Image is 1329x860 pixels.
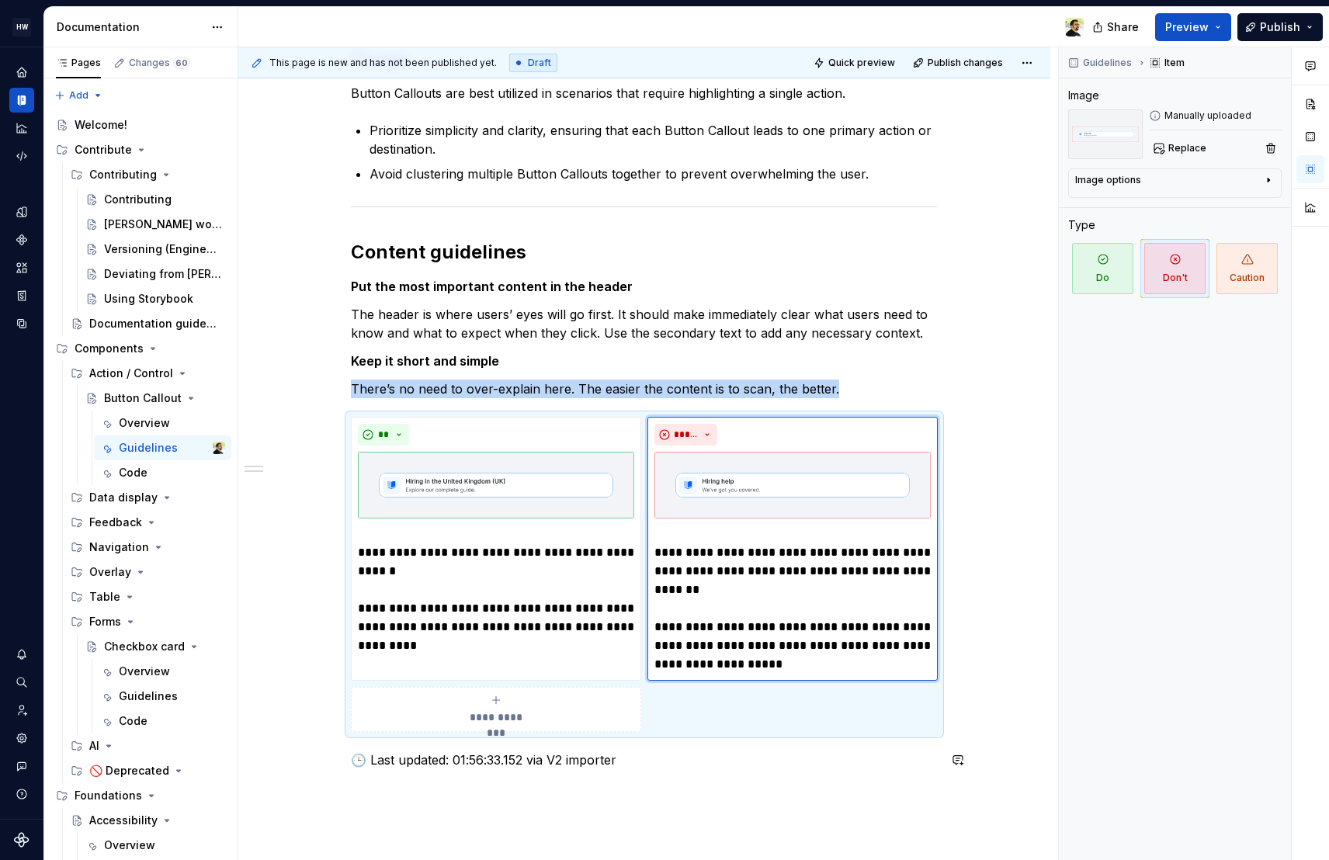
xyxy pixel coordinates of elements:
div: AI [64,733,231,758]
a: Storybook stories [9,283,34,308]
div: [PERSON_NAME] workflow [104,217,222,232]
span: Caution [1216,243,1278,294]
div: Guidelines [119,440,178,456]
div: Guidelines [119,688,178,704]
div: Forms [89,614,121,629]
p: Prioritize simplicity and clarity, ensuring that each Button Callout leads to one primary action ... [370,121,938,158]
img: 4f22dab2-f095-4634-aa6f-61d341ff279c.png [654,452,931,518]
img: Honza Toman [1065,18,1084,36]
a: Invite team [9,698,34,723]
a: Components [9,227,34,252]
span: 60 [173,57,190,69]
div: Using Storybook [104,291,193,307]
a: Welcome! [50,113,231,137]
div: Search ⌘K [9,670,34,695]
div: Foundations [50,783,231,808]
div: HW [12,18,31,36]
span: Don't [1144,243,1206,294]
button: Publish changes [908,52,1010,74]
div: Changes [129,57,190,69]
a: Code [94,709,231,733]
span: Do [1072,243,1133,294]
a: Button Callout [79,386,231,411]
button: Notifications [9,642,34,667]
a: Checkbox card [79,634,231,659]
a: Settings [9,726,34,751]
div: Components [75,341,144,356]
div: Contributing [104,192,172,207]
div: Overview [104,837,155,853]
strong: Keep it short and simple [351,353,499,369]
a: GuidelinesHonza Toman [94,435,231,460]
div: Foundations [75,788,142,803]
div: Navigation [89,539,149,555]
div: Contributing [64,162,231,187]
div: Overlay [89,564,131,580]
div: 🚫 Deprecated [64,758,231,783]
p: Button Callouts are best utilized in scenarios that require highlighting a single action. [351,84,938,102]
button: Share [1084,13,1149,41]
strong: Put the most important content in the header [351,279,633,294]
span: Quick preview [828,57,895,69]
div: Overview [119,415,170,431]
button: Guidelines [1064,52,1139,74]
button: Publish [1237,13,1323,41]
p: Avoid clustering multiple Button Callouts together to prevent overwhelming the user. [370,165,938,183]
span: Guidelines [1083,57,1132,69]
a: Assets [9,255,34,280]
a: Design tokens [9,199,34,224]
button: Contact support [9,754,34,779]
div: Analytics [9,116,34,140]
a: Documentation [9,88,34,113]
div: Versioning (Engineering) [104,241,222,257]
div: Data display [89,490,158,505]
button: Add [50,85,108,106]
a: Supernova Logo [14,832,29,848]
a: Contributing [79,187,231,212]
div: Table [64,584,231,609]
p: 🕒 Last updated: 01:56:33.152 via V2 importer [351,751,938,769]
div: Welcome! [75,117,127,133]
div: Navigation [64,535,231,560]
div: Overview [119,664,170,679]
div: Forms [64,609,231,634]
div: Image options [1075,174,1141,186]
div: Checkbox card [104,639,185,654]
div: Contributing [89,167,157,182]
div: AI [89,738,99,754]
div: Image [1068,88,1099,103]
a: Home [9,60,34,85]
a: [PERSON_NAME] workflow [79,212,231,237]
a: Overview [94,411,231,435]
button: HW [3,10,40,43]
span: Publish changes [928,57,1003,69]
span: Replace [1168,142,1206,154]
div: Accessibility [89,813,158,828]
span: Add [69,89,88,102]
div: Deviating from [PERSON_NAME] [104,266,222,282]
a: Code automation [9,144,34,168]
div: Code [119,713,147,729]
a: Versioning (Engineering) [79,237,231,262]
div: 🚫 Deprecated [89,763,169,779]
span: Share [1107,19,1139,35]
div: Contribute [50,137,231,162]
p: There’s no need to over-explain here. The easier the content is to scan, the better. [351,380,938,398]
a: Guidelines [94,684,231,709]
div: Type [1068,217,1095,233]
div: Action / Control [64,361,231,386]
button: Preview [1155,13,1231,41]
div: Pages [56,57,101,69]
a: Using Storybook [79,286,231,311]
div: Code [119,465,147,480]
a: Data sources [9,311,34,336]
a: Code [94,460,231,485]
button: Do [1068,239,1137,298]
a: Overview [94,659,231,684]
